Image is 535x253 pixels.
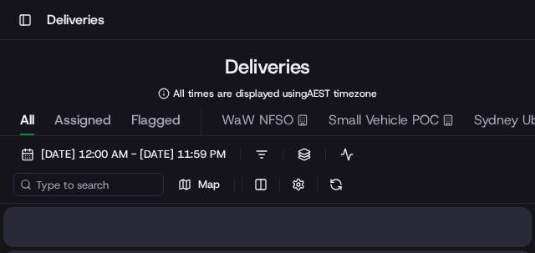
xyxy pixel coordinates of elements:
[20,110,34,130] span: All
[13,143,233,166] button: [DATE] 12:00 AM - [DATE] 11:59 PM
[54,110,111,130] span: Assigned
[41,147,226,162] span: [DATE] 12:00 AM - [DATE] 11:59 PM
[324,173,348,196] button: Refresh
[222,110,293,130] span: WaW NFSO
[131,110,181,130] span: Flagged
[198,177,220,192] span: Map
[225,53,310,80] h1: Deliveries
[13,173,164,196] input: Type to search
[171,173,227,196] button: Map
[173,87,377,100] span: All times are displayed using AEST timezone
[47,10,104,30] h1: Deliveries
[329,110,439,130] span: Small Vehicle POC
